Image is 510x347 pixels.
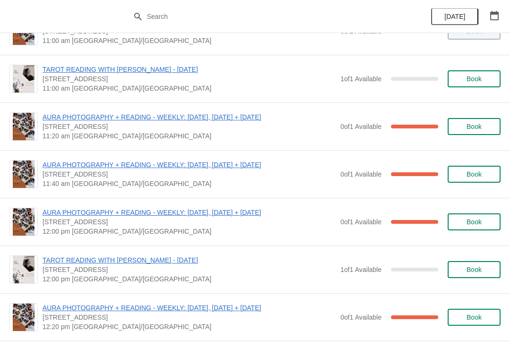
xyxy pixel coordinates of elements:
[13,256,34,283] img: TAROT READING WITH SARAH - 14TH SEPTEMBER | 74 Broadway Market, London, UK | 12:00 pm Europe/London
[42,255,336,265] span: TAROT READING WITH [PERSON_NAME] - [DATE]
[42,160,336,169] span: AURA PHOTOGRAPHY + READING - WEEKLY: [DATE], [DATE] + [DATE]
[431,8,478,25] button: [DATE]
[42,36,336,45] span: 11:00 am [GEOGRAPHIC_DATA]/[GEOGRAPHIC_DATA]
[467,313,482,321] span: Book
[340,75,382,83] span: 1 of 1 Available
[42,169,336,179] span: [STREET_ADDRESS]
[42,313,336,322] span: [STREET_ADDRESS]
[340,313,382,321] span: 0 of 1 Available
[42,179,336,188] span: 11:40 am [GEOGRAPHIC_DATA]/[GEOGRAPHIC_DATA]
[13,161,34,188] img: AURA PHOTOGRAPHY + READING - WEEKLY: FRIDAY, SATURDAY + SUNDAY | 74 Broadway Market, London, UK |...
[42,274,336,284] span: 12:00 pm [GEOGRAPHIC_DATA]/[GEOGRAPHIC_DATA]
[42,131,336,141] span: 11:20 am [GEOGRAPHIC_DATA]/[GEOGRAPHIC_DATA]
[13,65,34,93] img: TAROT READING WITH SARAH - 14TH SEPTEMBER | 74 Broadway Market, London, UK | 11:00 am Europe/London
[13,208,34,236] img: AURA PHOTOGRAPHY + READING - WEEKLY: FRIDAY, SATURDAY + SUNDAY | 74 Broadway Market, London, UK |...
[448,70,501,87] button: Book
[340,170,382,178] span: 0 of 1 Available
[340,218,382,226] span: 0 of 1 Available
[340,123,382,130] span: 0 of 1 Available
[467,218,482,226] span: Book
[448,166,501,183] button: Book
[42,303,336,313] span: AURA PHOTOGRAPHY + READING - WEEKLY: [DATE], [DATE] + [DATE]
[467,75,482,83] span: Book
[467,170,482,178] span: Book
[42,208,336,217] span: AURA PHOTOGRAPHY + READING - WEEKLY: [DATE], [DATE] + [DATE]
[340,266,382,273] span: 1 of 1 Available
[448,118,501,135] button: Book
[146,8,382,25] input: Search
[42,322,336,331] span: 12:20 pm [GEOGRAPHIC_DATA]/[GEOGRAPHIC_DATA]
[42,112,336,122] span: AURA PHOTOGRAPHY + READING - WEEKLY: [DATE], [DATE] + [DATE]
[42,227,336,236] span: 12:00 pm [GEOGRAPHIC_DATA]/[GEOGRAPHIC_DATA]
[42,122,336,131] span: [STREET_ADDRESS]
[448,213,501,230] button: Book
[42,65,336,74] span: TAROT READING WITH [PERSON_NAME] - [DATE]
[42,84,336,93] span: 11:00 am [GEOGRAPHIC_DATA]/[GEOGRAPHIC_DATA]
[13,304,34,331] img: AURA PHOTOGRAPHY + READING - WEEKLY: FRIDAY, SATURDAY + SUNDAY | 74 Broadway Market, London, UK |...
[467,266,482,273] span: Book
[42,217,336,227] span: [STREET_ADDRESS]
[448,309,501,326] button: Book
[444,13,465,20] span: [DATE]
[42,265,336,274] span: [STREET_ADDRESS]
[467,123,482,130] span: Book
[13,113,34,140] img: AURA PHOTOGRAPHY + READING - WEEKLY: FRIDAY, SATURDAY + SUNDAY | 74 Broadway Market, London, UK |...
[42,74,336,84] span: [STREET_ADDRESS]
[448,261,501,278] button: Book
